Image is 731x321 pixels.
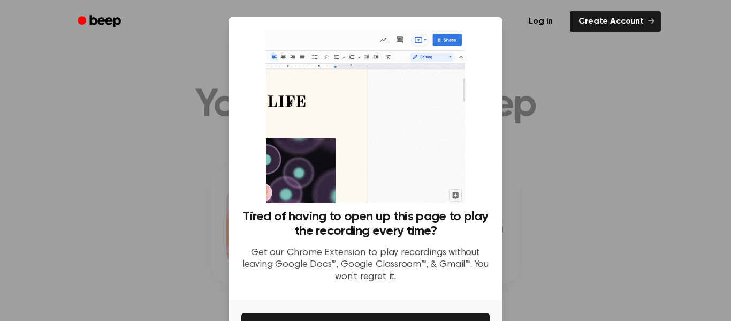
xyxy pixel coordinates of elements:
[70,11,131,32] a: Beep
[241,210,490,238] h3: Tired of having to open up this page to play the recording every time?
[266,30,465,203] img: Beep extension in action
[570,11,661,32] a: Create Account
[241,247,490,283] p: Get our Chrome Extension to play recordings without leaving Google Docs™, Google Classroom™, & Gm...
[518,9,564,34] a: Log in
